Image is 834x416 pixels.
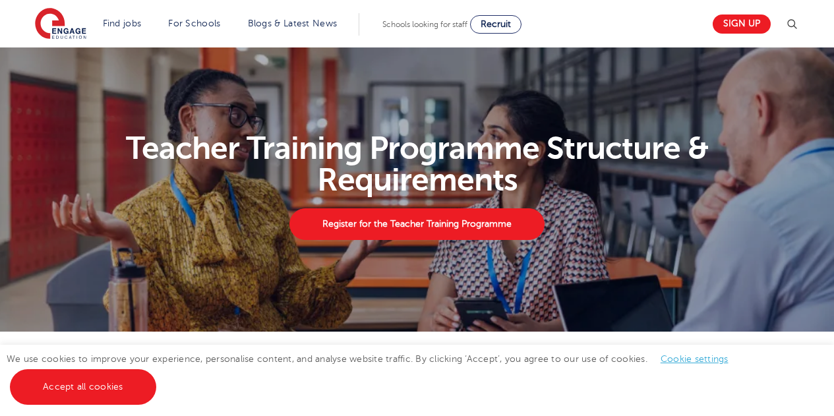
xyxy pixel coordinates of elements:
[35,8,86,41] img: Engage Education
[7,354,742,392] span: We use cookies to improve your experience, personalise content, and analyse website traffic. By c...
[661,354,729,364] a: Cookie settings
[27,133,807,196] h1: Teacher Training Programme Structure & Requirements
[10,369,156,405] a: Accept all cookies
[289,208,544,240] a: Register for the Teacher Training Programme
[713,15,771,34] a: Sign up
[470,15,521,34] a: Recruit
[248,18,338,28] a: Blogs & Latest News
[103,18,142,28] a: Find jobs
[168,18,220,28] a: For Schools
[481,19,511,29] span: Recruit
[382,20,467,29] span: Schools looking for staff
